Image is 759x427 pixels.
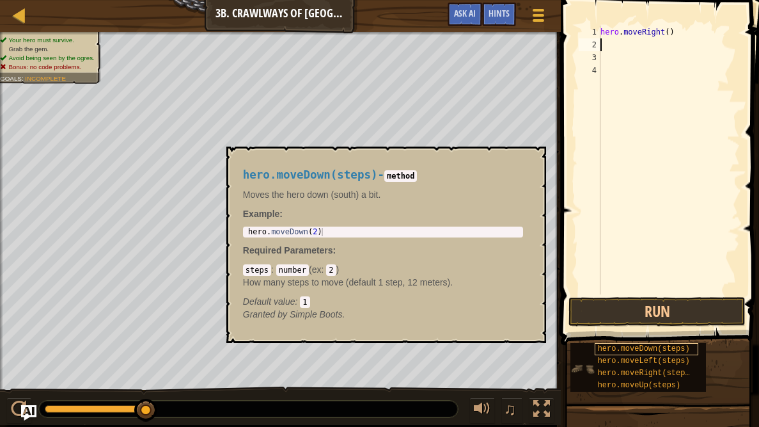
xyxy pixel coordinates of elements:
span: Required Parameters [243,245,333,255]
p: How many steps to move (default 1 step, 12 meters). [243,276,523,289]
span: : [322,264,327,275]
span: : [333,245,336,255]
em: Simple Boots. [243,309,345,319]
h4: - [243,169,523,181]
span: : [295,296,300,307]
code: number [276,264,309,276]
span: Example [243,209,280,219]
code: method [384,170,417,182]
span: ex [312,264,322,275]
span: hero.moveDown(steps) [243,168,378,181]
span: Granted by [243,309,290,319]
code: 1 [300,296,309,308]
span: Default value [243,296,295,307]
div: ( ) [243,263,523,308]
p: Moves the hero down (south) a bit. [243,188,523,201]
code: steps [243,264,271,276]
code: 2 [326,264,336,276]
span: : [271,264,276,275]
strong: : [243,209,283,219]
